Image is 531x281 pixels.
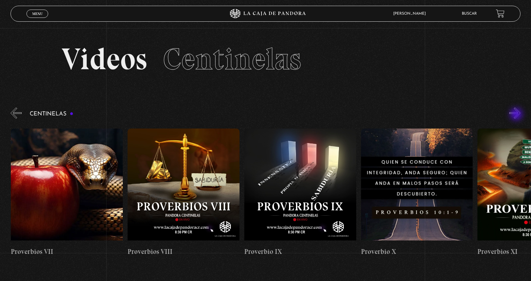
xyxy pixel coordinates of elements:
span: Centinelas [163,41,301,77]
h4: Proverbio IX [244,247,356,257]
span: [PERSON_NAME] [390,12,432,16]
span: Menu [32,12,43,16]
a: Proverbio X [361,123,473,262]
h3: Centinelas [30,111,73,117]
h4: Proverbios VIII [128,247,240,257]
a: Proverbios VII [11,123,123,262]
h4: Proverbio X [361,247,473,257]
span: Cerrar [30,17,45,21]
a: Buscar [462,12,477,16]
a: View your shopping cart [496,9,505,18]
a: Proverbios VIII [128,123,240,262]
button: Previous [11,107,22,119]
h4: Proverbios VII [11,247,123,257]
button: Next [509,107,520,119]
a: Proverbio IX [244,123,356,262]
h2: Videos [62,44,469,74]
